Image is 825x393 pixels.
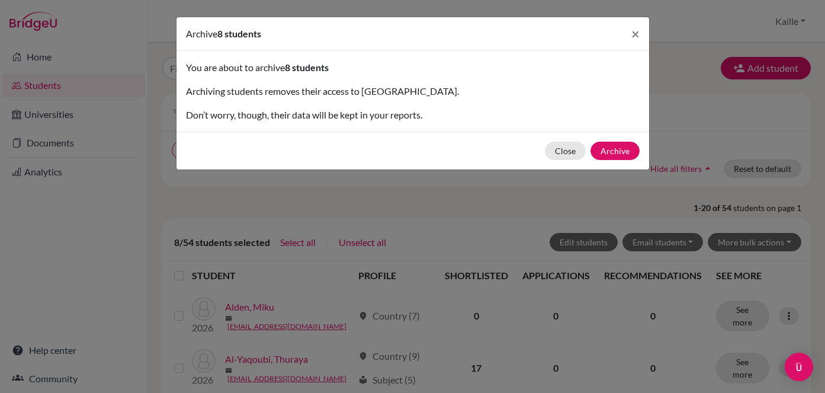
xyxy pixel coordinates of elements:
button: Close [622,17,649,50]
div: Open Intercom Messenger [785,353,813,381]
span: 8 students [217,28,261,39]
p: Archiving students removes their access to [GEOGRAPHIC_DATA]. [186,84,640,98]
p: You are about to archive [186,60,640,75]
button: Archive [590,142,640,160]
button: Close [545,142,586,160]
span: 8 students [285,62,329,73]
span: × [631,25,640,42]
p: Don’t worry, though, their data will be kept in your reports. [186,108,640,122]
span: Archive [186,28,217,39]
